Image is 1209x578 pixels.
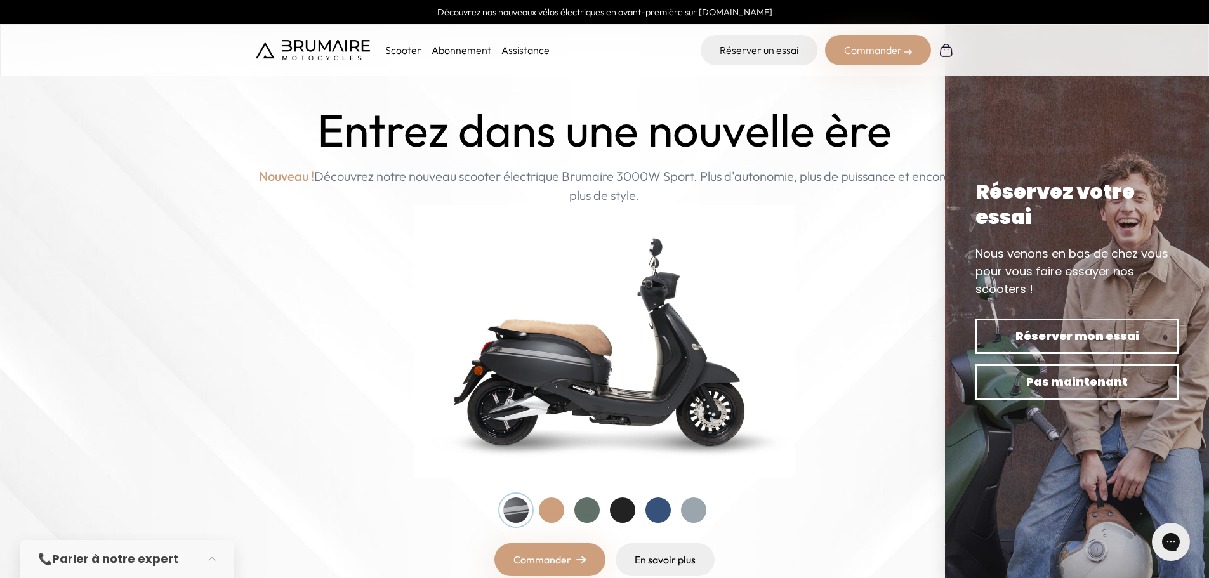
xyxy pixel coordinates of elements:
p: Scooter [385,43,421,58]
iframe: Gorgias live chat messenger [1146,518,1196,565]
a: En savoir plus [616,543,715,576]
p: Découvrez notre nouveau scooter électrique Brumaire 3000W Sport. Plus d'autonomie, plus de puissa... [256,167,954,205]
img: right-arrow.png [576,556,586,563]
img: Panier [939,43,954,58]
a: Réserver un essai [701,35,817,65]
a: Abonnement [432,44,491,56]
img: right-arrow-2.png [904,48,912,56]
img: Brumaire Motocycles [256,40,370,60]
span: Nouveau ! [259,167,314,186]
a: Commander [494,543,605,576]
h1: Entrez dans une nouvelle ère [317,104,892,157]
div: Commander [825,35,931,65]
a: Assistance [501,44,550,56]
